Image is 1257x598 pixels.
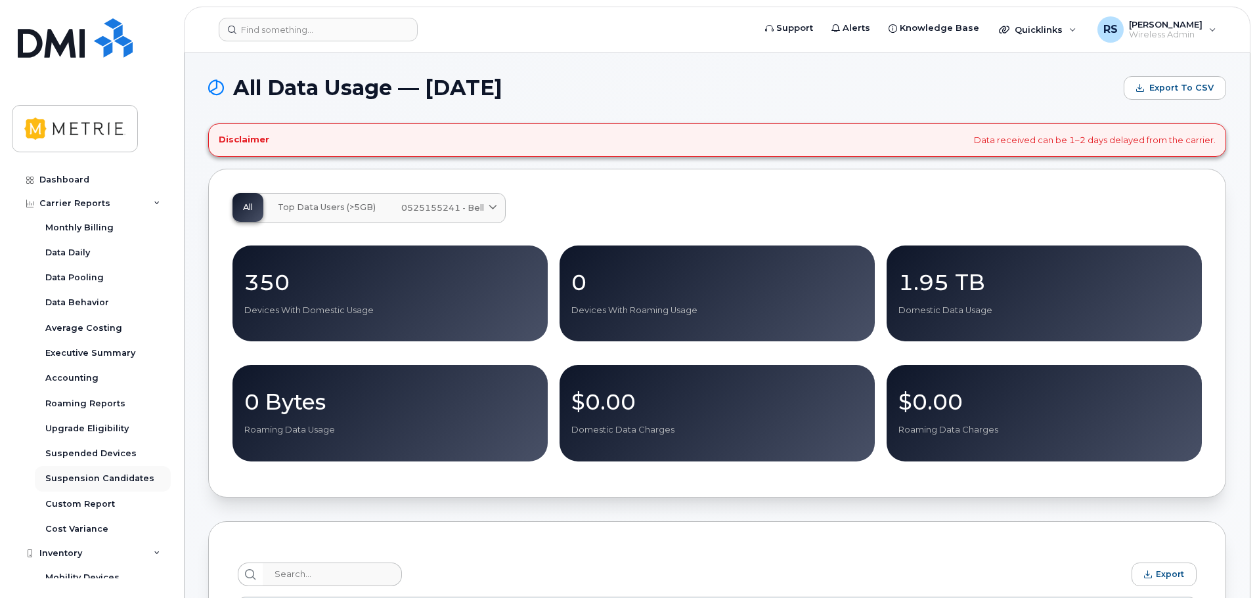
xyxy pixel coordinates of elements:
[244,390,536,414] p: 0 Bytes
[898,390,1190,414] p: $0.00
[1132,563,1197,586] button: Export
[263,563,402,586] input: Search...
[244,305,536,316] p: Devices With Domestic Usage
[571,424,863,436] p: Domestic Data Charges
[571,270,863,294] p: 0
[278,202,376,213] span: Top Data Users (>5GB)
[1149,82,1214,94] span: Export to CSV
[233,78,502,98] span: All Data Usage — [DATE]
[898,305,1190,316] p: Domestic Data Usage
[391,194,505,223] a: 0525155241 - Bell
[244,270,536,294] p: 350
[571,305,863,316] p: Devices With Roaming Usage
[571,390,863,414] p: $0.00
[208,123,1226,157] div: Data received can be 1–2 days delayed from the carrier.
[1156,569,1184,579] span: Export
[898,424,1190,436] p: Roaming Data Charges
[1124,76,1226,100] button: Export to CSV
[898,270,1190,294] p: 1.95 TB
[244,424,536,436] p: Roaming Data Usage
[219,135,269,145] h4: Disclaimer
[401,202,484,214] span: 0525155241 - Bell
